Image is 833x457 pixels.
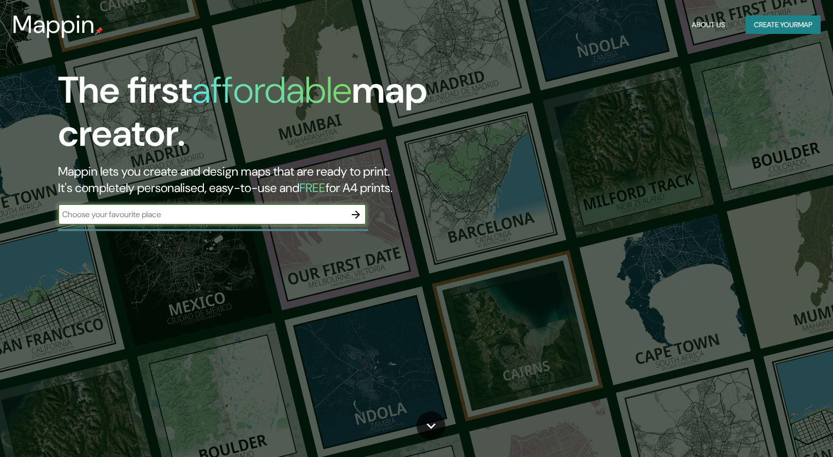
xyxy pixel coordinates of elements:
h3: Mappin [12,10,95,39]
button: Create yourmap [746,15,821,34]
h1: The first map creator. [58,69,475,163]
h5: FREE [299,180,326,196]
button: About Us [688,15,729,34]
h1: affordable [192,66,352,114]
img: mappin-pin [95,27,103,35]
input: Choose your favourite place [58,208,346,220]
h2: Mappin lets you create and design maps that are ready to print. It's completely personalised, eas... [58,163,475,196]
